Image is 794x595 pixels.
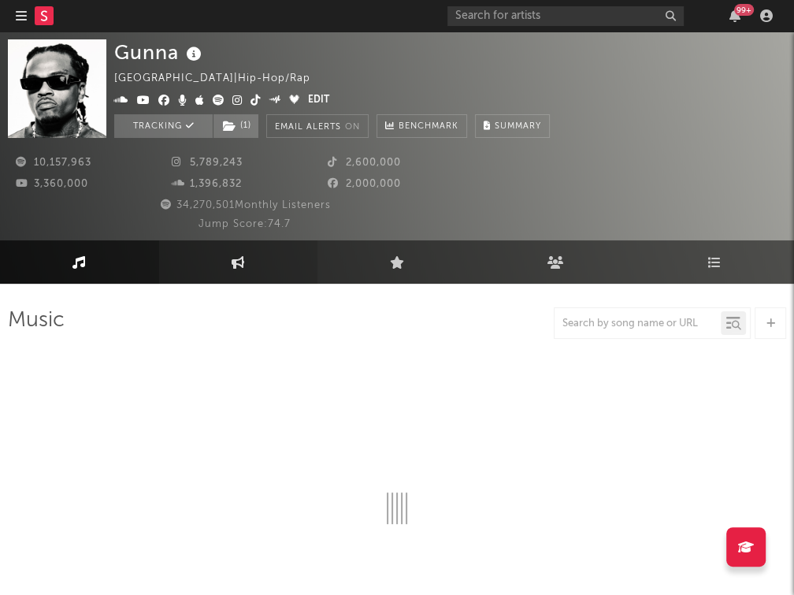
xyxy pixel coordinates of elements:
[172,179,242,189] span: 1,396,832
[266,114,369,138] button: Email AlertsOn
[729,9,740,22] button: 99+
[308,91,329,110] button: Edit
[198,219,291,229] span: Jump Score: 74.7
[345,123,360,132] em: On
[328,179,401,189] span: 2,000,000
[114,114,213,138] button: Tracking
[555,318,721,330] input: Search by song name or URL
[495,122,541,131] span: Summary
[213,114,259,138] span: ( 1 )
[328,158,401,168] span: 2,600,000
[377,114,467,138] a: Benchmark
[172,158,243,168] span: 5,789,243
[475,114,550,138] button: Summary
[447,6,684,26] input: Search for artists
[158,200,331,210] span: 34,270,501 Monthly Listeners
[16,179,88,189] span: 3,360,000
[114,69,328,88] div: [GEOGRAPHIC_DATA] | Hip-Hop/Rap
[213,114,258,138] button: (1)
[399,117,458,136] span: Benchmark
[16,158,91,168] span: 10,157,963
[114,39,206,65] div: Gunna
[734,4,754,16] div: 99 +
